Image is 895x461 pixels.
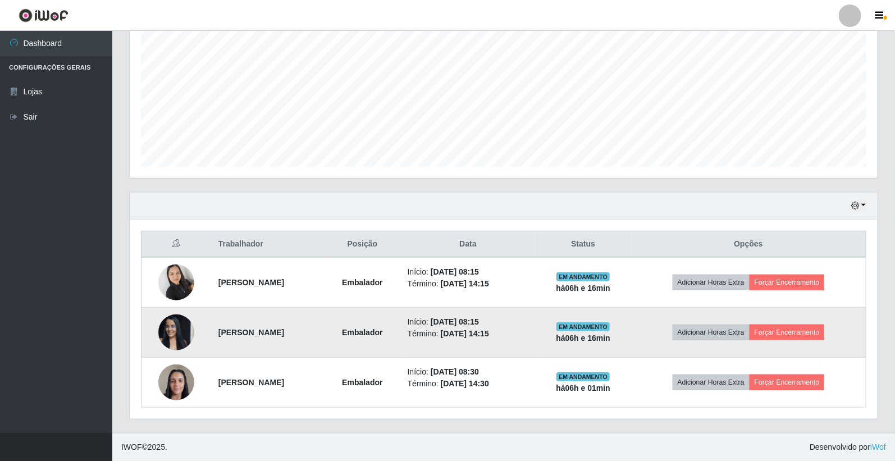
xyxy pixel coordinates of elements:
img: CoreUI Logo [19,8,69,22]
time: [DATE] 14:15 [441,329,489,338]
button: Adicionar Horas Extra [673,375,750,390]
span: IWOF [121,442,142,451]
li: Término: [408,278,529,290]
th: Status [535,231,631,258]
th: Opções [631,231,866,258]
strong: [PERSON_NAME] [218,328,284,337]
th: Trabalhador [212,231,324,258]
th: Data [401,231,536,258]
strong: [PERSON_NAME] [218,278,284,287]
span: EM ANDAMENTO [556,272,610,281]
li: Término: [408,378,529,390]
strong: há 06 h e 01 min [556,384,610,392]
img: 1722007663957.jpeg [158,258,194,306]
time: [DATE] 14:15 [441,279,489,288]
strong: [PERSON_NAME] [218,378,284,387]
button: Forçar Encerramento [750,275,825,290]
span: EM ANDAMENTO [556,372,610,381]
span: Desenvolvido por [810,441,886,453]
a: iWof [870,442,886,451]
strong: Embalador [342,278,382,287]
strong: há 06 h e 16 min [556,284,610,293]
button: Forçar Encerramento [750,375,825,390]
time: [DATE] 08:15 [431,267,479,276]
button: Adicionar Horas Extra [673,275,750,290]
li: Início: [408,316,529,328]
span: © 2025 . [121,441,167,453]
li: Início: [408,266,529,278]
strong: Embalador [342,378,382,387]
strong: há 06 h e 16 min [556,334,610,343]
button: Adicionar Horas Extra [673,325,750,340]
th: Posição [324,231,400,258]
strong: Embalador [342,328,382,337]
img: 1737733011541.jpeg [158,308,194,356]
img: 1738436502768.jpeg [158,358,194,406]
span: EM ANDAMENTO [556,322,610,331]
button: Forçar Encerramento [750,325,825,340]
li: Início: [408,366,529,378]
li: Término: [408,328,529,340]
time: [DATE] 08:30 [431,367,479,376]
time: [DATE] 14:30 [441,379,489,388]
time: [DATE] 08:15 [431,317,479,326]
